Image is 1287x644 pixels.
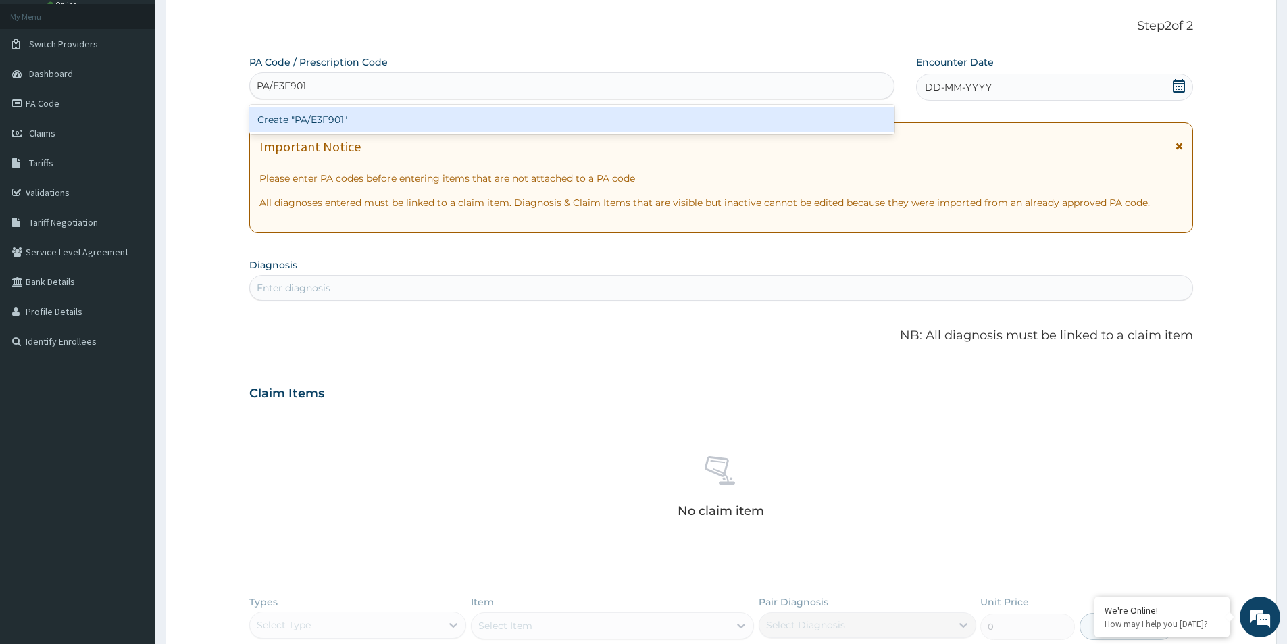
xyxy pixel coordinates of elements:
[916,55,994,69] label: Encounter Date
[1105,604,1219,616] div: We're Online!
[249,327,1193,345] p: NB: All diagnosis must be linked to a claim item
[249,107,894,132] div: Create "PA/E3F901"
[70,76,227,93] div: Chat with us now
[29,38,98,50] span: Switch Providers
[25,68,55,101] img: d_794563401_company_1708531726252_794563401
[78,170,186,307] span: We're online!
[259,139,361,154] h1: Important Notice
[678,504,764,518] p: No claim item
[249,258,297,272] label: Diagnosis
[29,127,55,139] span: Claims
[925,80,992,94] span: DD-MM-YYYY
[29,68,73,80] span: Dashboard
[249,19,1193,34] p: Step 2 of 2
[29,216,98,228] span: Tariff Negotiation
[259,172,1183,185] p: Please enter PA codes before entering items that are not attached to a PA code
[29,157,53,169] span: Tariffs
[259,196,1183,209] p: All diagnoses entered must be linked to a claim item. Diagnosis & Claim Items that are visible bu...
[7,369,257,416] textarea: Type your message and hit 'Enter'
[249,55,388,69] label: PA Code / Prescription Code
[222,7,254,39] div: Minimize live chat window
[1105,618,1219,630] p: How may I help you today?
[249,387,324,401] h3: Claim Items
[257,281,330,295] div: Enter diagnosis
